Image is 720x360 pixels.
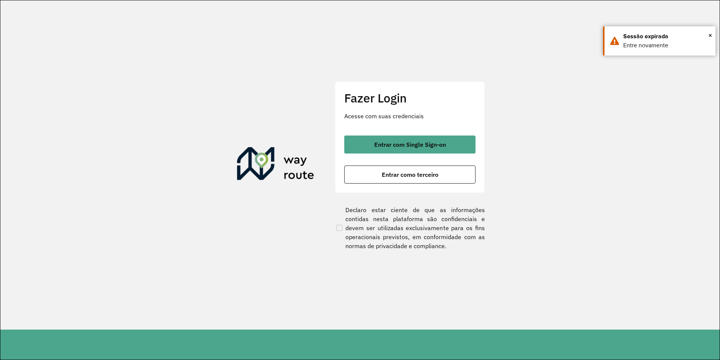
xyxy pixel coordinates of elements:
[344,111,475,121] p: Acesse com suas credenciais
[374,142,446,148] span: Entrar com Single Sign-on
[344,136,475,154] button: button
[382,172,438,178] span: Entrar como terceiro
[344,166,475,184] button: button
[708,30,712,41] span: ×
[344,91,475,105] h2: Fazer Login
[623,41,710,50] div: Entre novamente
[623,32,710,41] div: Sessão expirada
[335,205,485,250] label: Declaro estar ciente de que as informações contidas nesta plataforma são confidenciais e devem se...
[237,147,314,183] img: Roteirizador AmbevTech
[708,30,712,41] button: Close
